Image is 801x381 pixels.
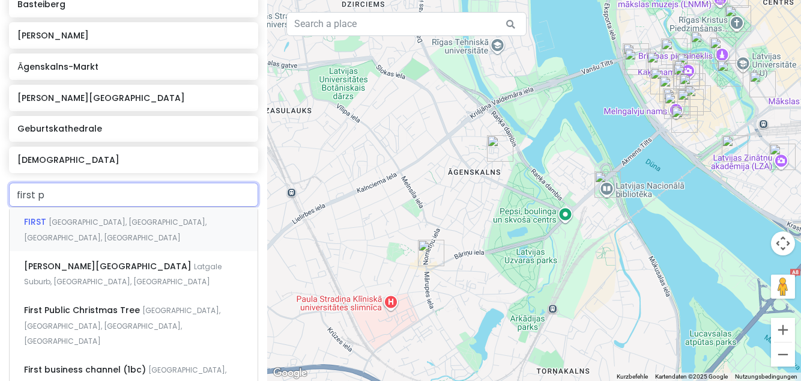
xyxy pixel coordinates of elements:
div: Zentralmarkt Riga [717,130,753,166]
button: Pegman auf die Karte ziehen, um Street View aufzurufen [771,275,795,299]
div: Holy Trinity Church [482,130,518,166]
div: Die Bremer Stadtmusikanten [680,81,716,117]
span: First Public Christmas Tree [24,304,142,316]
div: Opera [712,55,748,91]
span: Kartendaten ©2025 Google [655,373,728,380]
div: Rigaer Schloss [618,38,654,75]
div: Freiheitsdenkmal [705,32,741,69]
input: Search a place [286,12,527,36]
div: Bar "Riga Black Magic" [674,69,710,105]
div: Drei Brüder [642,47,678,83]
a: Nutzungsbedingungen (wird in neuem Tab geöffnet) [735,373,797,380]
h6: [PERSON_NAME][GEOGRAPHIC_DATA] [17,93,249,103]
div: Petrikirche [673,84,709,120]
button: Vergrößern [771,318,795,342]
span: FIRST [24,216,49,228]
span: First business channel (1bc) [24,364,148,376]
div: Basteiberg [686,26,722,62]
h6: Geburtskathedrale [17,123,249,134]
div: Katzenhaus [672,49,708,85]
span: [PERSON_NAME][GEOGRAPHIC_DATA] [24,260,194,272]
div: Merķeļa iela 7 [745,66,781,102]
img: Google [270,365,310,381]
span: [GEOGRAPHIC_DATA], [GEOGRAPHIC_DATA], [GEOGRAPHIC_DATA], [GEOGRAPHIC_DATA] [24,305,220,346]
div: Geburtskathedrale [720,1,756,37]
h6: [DEMOGRAPHIC_DATA] [17,154,249,165]
div: Ala Pagrabs [666,102,703,138]
div: Schwarzhäupterhaus [659,88,695,124]
div: Dom zu Riga [645,63,682,99]
h6: Āgenskalns-Markt [17,61,249,72]
button: Kurzbefehle [617,373,648,381]
span: [GEOGRAPHIC_DATA], [GEOGRAPHIC_DATA], [GEOGRAPHIC_DATA], [GEOGRAPHIC_DATA] [24,217,207,243]
div: Rigaer Roland [658,84,694,120]
input: + Add place or address [9,183,258,207]
div: Schwedisches Tor [656,34,692,70]
h6: [PERSON_NAME] [17,30,249,41]
div: Lettische Nationalbibliothek [590,166,626,203]
a: Dieses Gebiet in Google Maps öffnen (in neuem Fenster) [270,365,310,381]
div: Āgenskalns-Markt [413,235,449,271]
div: Lettisches Nationalmuseum für Geschichte [620,44,656,80]
div: Kleine Gilde [668,59,704,95]
div: Lettische Akademie der Wissenschaften [764,139,800,175]
div: Rozengrāls (Vinarium civitatis rigensis) [654,71,691,107]
button: Verkleinern [771,343,795,367]
button: Kamerasteuerung für die Karte [771,231,795,255]
div: Große Gilde [669,55,705,91]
